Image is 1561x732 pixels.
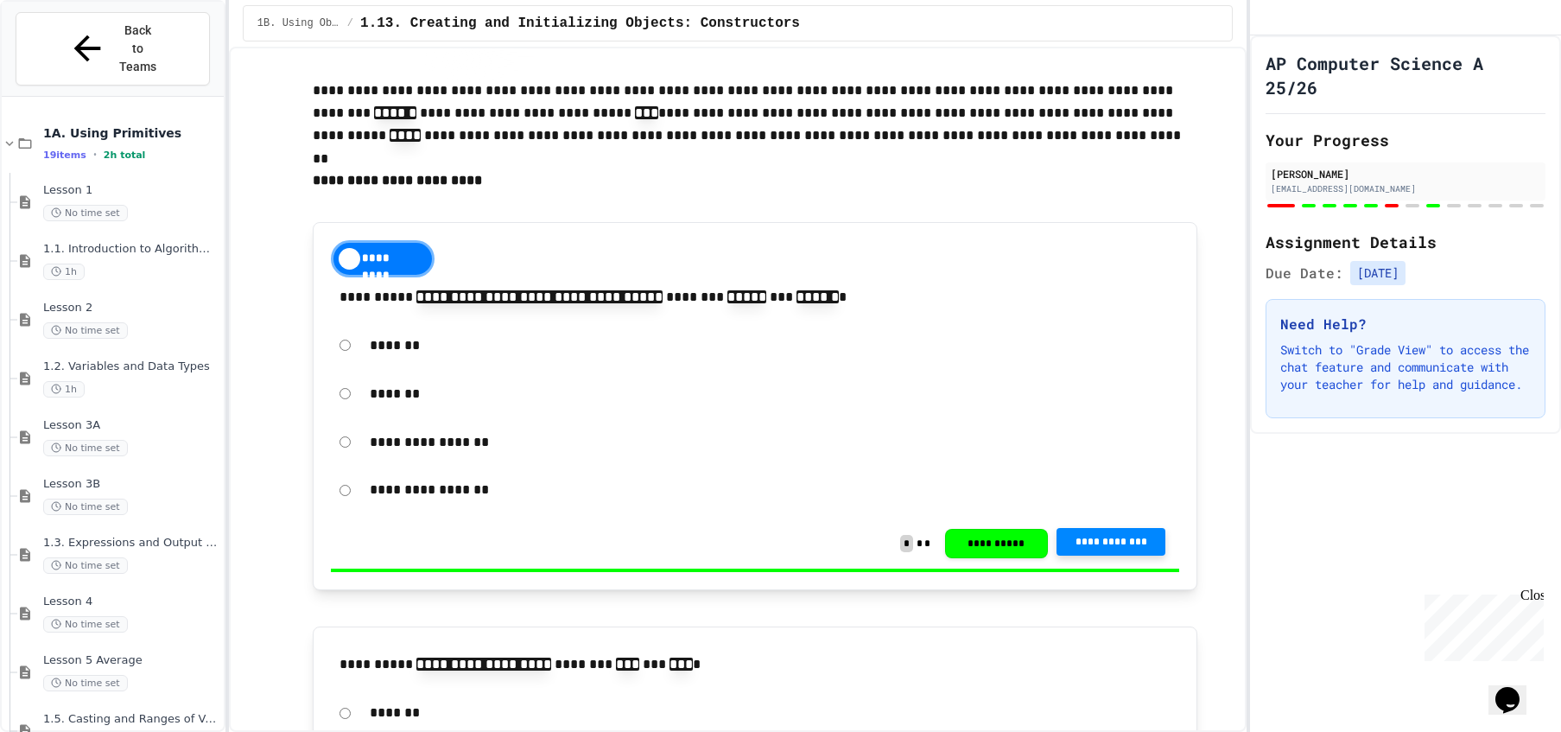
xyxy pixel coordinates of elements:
span: 1.1. Introduction to Algorithms, Programming, and Compilers [43,242,220,257]
h3: Need Help? [1280,314,1531,334]
span: Lesson 5 Average [43,653,220,668]
span: 1h [43,381,85,398]
span: No time set [43,499,128,515]
p: Switch to "Grade View" to access the chat feature and communicate with your teacher for help and ... [1280,341,1531,393]
span: 1B. Using Objects and Methods [257,16,340,30]
span: Back to Teams [117,22,158,76]
span: 1A. Using Primitives [43,125,220,141]
iframe: chat widget [1418,588,1544,661]
h2: Assignment Details [1266,230,1545,254]
span: 19 items [43,150,86,161]
span: 2h total [104,150,146,161]
span: No time set [43,322,128,339]
span: No time set [43,675,128,691]
span: Lesson 1 [43,183,220,198]
span: • [93,148,97,162]
span: No time set [43,616,128,633]
span: No time set [43,205,128,221]
span: 1.3. Expressions and Output [New] [43,536,220,551]
h2: Your Progress [1266,128,1545,152]
h1: AP Computer Science A 25/26 [1266,51,1545,99]
span: No time set [43,557,128,574]
span: Lesson 2 [43,301,220,315]
span: 1.2. Variables and Data Types [43,360,220,374]
span: Due Date: [1266,263,1343,283]
iframe: chat widget [1488,663,1544,715]
span: 1.5. Casting and Ranges of Values [43,712,220,727]
span: / [347,16,353,30]
span: Lesson 4 [43,595,220,609]
div: [PERSON_NAME] [1271,166,1540,181]
span: 1.13. Creating and Initializing Objects: Constructors [360,13,800,34]
span: 1h [43,264,85,280]
span: No time set [43,440,128,456]
span: [DATE] [1350,261,1406,285]
span: Lesson 3A [43,418,220,433]
div: Chat with us now!Close [7,7,119,110]
div: [EMAIL_ADDRESS][DOMAIN_NAME] [1271,182,1540,195]
span: Lesson 3B [43,477,220,492]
